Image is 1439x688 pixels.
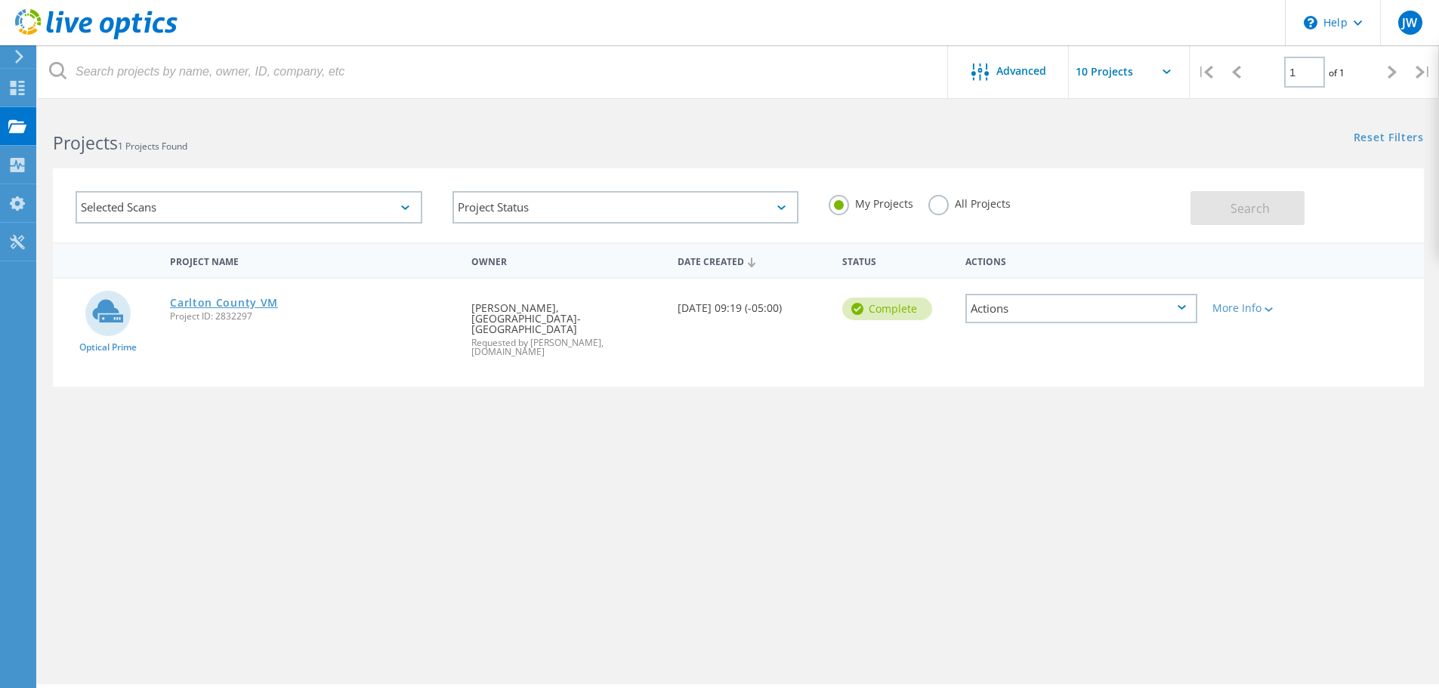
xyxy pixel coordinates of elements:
label: My Projects [829,195,913,209]
svg: \n [1304,16,1317,29]
input: Search projects by name, owner, ID, company, etc [38,45,949,98]
a: Live Optics Dashboard [15,32,178,42]
div: Selected Scans [76,191,422,224]
span: Project ID: 2832297 [170,312,456,321]
div: More Info [1212,303,1307,313]
div: Complete [842,298,932,320]
div: | [1408,45,1439,99]
span: JW [1402,17,1417,29]
div: Project Name [162,246,464,274]
span: Requested by [PERSON_NAME], [DOMAIN_NAME] [471,338,662,356]
span: Advanced [996,66,1046,76]
b: Projects [53,131,118,155]
span: Optical Prime [79,343,137,352]
label: All Projects [928,195,1011,209]
div: Date Created [670,246,835,275]
div: | [1190,45,1221,99]
div: [PERSON_NAME], [GEOGRAPHIC_DATA]-[GEOGRAPHIC_DATA] [464,279,669,372]
span: 1 Projects Found [118,140,187,153]
div: Owner [464,246,669,274]
span: of 1 [1329,66,1345,79]
a: Carlton County VM [170,298,278,308]
div: [DATE] 09:19 (-05:00) [670,279,835,329]
div: Status [835,246,958,274]
div: Project Status [452,191,799,224]
button: Search [1190,191,1305,225]
span: Search [1231,200,1270,217]
div: Actions [958,246,1205,274]
a: Reset Filters [1354,132,1424,145]
div: Actions [965,294,1197,323]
